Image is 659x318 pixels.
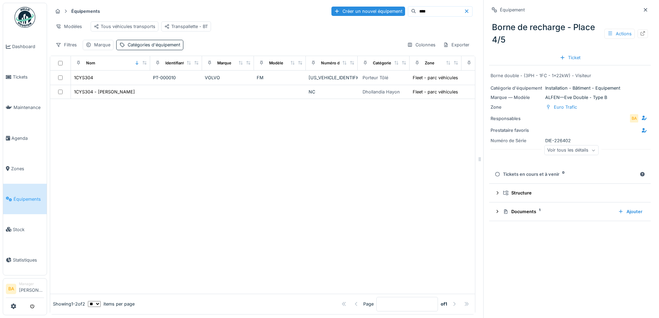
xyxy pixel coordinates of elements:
[629,113,639,123] div: BA
[88,301,135,307] div: items per page
[309,74,355,81] div: [US_VEHICLE_IDENTIFICATION_NUMBER]
[269,60,283,66] div: Modèle
[164,23,208,30] div: Transpallette - BT
[331,7,405,16] div: Créer un nouvel équipement
[257,74,303,81] div: FM
[500,7,525,13] div: Équipement
[363,301,374,307] div: Page
[68,8,103,15] strong: Équipements
[11,165,44,172] span: Zones
[15,7,35,28] img: Badge_color-CXgf-gQk.svg
[491,115,542,122] div: Responsables
[205,74,251,81] div: VOLVO
[544,145,598,155] div: Voir tous les détails
[503,208,613,215] div: Documents
[363,89,400,95] div: Dhollandia Hayon
[53,21,85,31] div: Modèles
[309,89,355,95] div: NC
[425,60,434,66] div: Zone
[491,94,542,101] div: Marque — Modèle
[491,104,542,110] div: Zone
[492,205,648,218] summary: Documents1Ajouter
[3,245,47,275] a: Statistiques
[3,184,47,214] a: Équipements
[441,301,447,307] strong: of 1
[86,60,95,66] div: Nom
[3,153,47,184] a: Zones
[165,60,199,66] div: Identifiant interne
[554,104,577,110] div: Euro Trafic
[12,43,44,50] span: Dashboard
[604,29,635,39] div: Actions
[492,187,648,199] summary: Structure
[491,85,649,91] div: Installation - Bâtiment - Equipement
[491,85,542,91] div: Catégorie d'équipement
[404,40,439,50] div: Colonnes
[74,89,135,95] div: 1CYS304 - [PERSON_NAME]
[13,104,44,111] span: Maintenance
[94,42,110,48] div: Marque
[373,60,421,66] div: Catégories d'équipement
[3,214,47,245] a: Stock
[491,137,649,144] div: DIE-226402
[503,190,642,196] div: Structure
[491,127,542,134] div: Prestataire favoris
[413,89,458,95] div: Fleet - parc véhicules
[53,40,80,50] div: Filtres
[153,74,199,81] div: PT-000010
[495,171,637,178] div: Tickets en cours et à venir
[13,257,44,263] span: Statistiques
[19,281,44,296] li: [PERSON_NAME]
[53,301,85,307] div: Showing 1 - 2 of 2
[13,196,44,202] span: Équipements
[128,42,180,48] div: Catégories d'équipement
[491,137,542,144] div: Numéro de Série
[11,135,44,142] span: Agenda
[94,23,155,30] div: Tous véhicules transports
[413,74,458,81] div: Fleet - parc véhicules
[321,60,353,66] div: Numéro de Série
[615,207,645,216] div: Ajouter
[13,74,44,80] span: Tickets
[489,18,651,49] div: Borne de recharge - Place 4/5
[3,123,47,153] a: Agenda
[19,281,44,287] div: Manager
[217,60,231,66] div: Marque
[6,284,16,294] li: BA
[491,94,649,101] div: ALFEN — Eve Double - Type B
[363,74,388,81] div: Porteur Tôlé
[440,40,473,50] div: Exporter
[492,168,648,181] summary: Tickets en cours et à venir0
[557,53,583,62] div: Ticket
[3,31,47,62] a: Dashboard
[3,92,47,123] a: Maintenance
[3,62,47,92] a: Tickets
[6,281,44,298] a: BA Manager[PERSON_NAME]
[74,74,93,81] div: 1CYS304
[491,72,649,79] div: Borne double - (3PH - 1FC - 1x22kW) - Visiteur
[13,226,44,233] span: Stock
